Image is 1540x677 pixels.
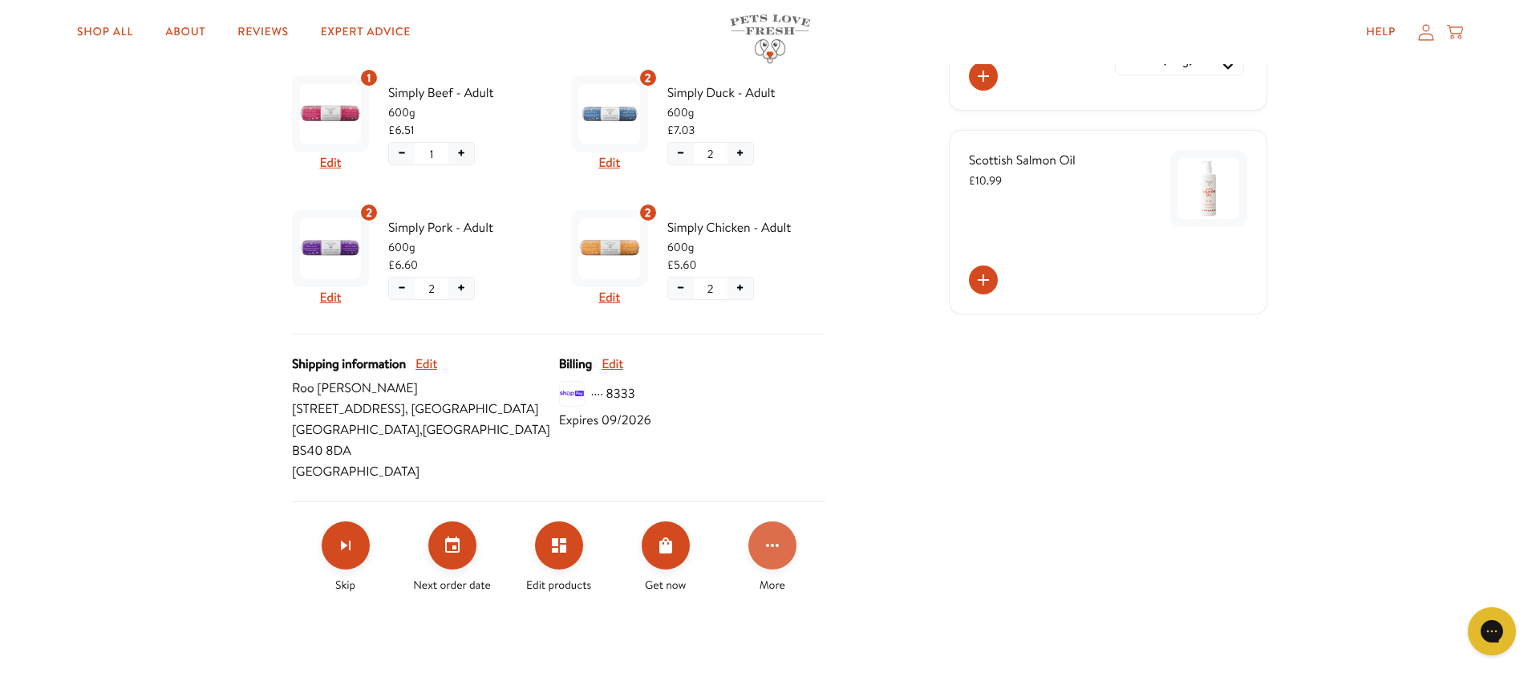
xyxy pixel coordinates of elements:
div: Subscription product: Simply Chicken - Adult [571,204,826,314]
span: 600g [388,103,547,121]
button: Increase quantity [727,278,753,299]
span: Simply Duck - Adult [667,83,826,103]
iframe: Gorgias live chat messenger [1460,602,1524,661]
button: Skip subscription [322,521,370,570]
button: Decrease quantity [668,278,694,299]
button: Decrease quantity [389,278,415,299]
span: More [760,576,785,594]
span: [STREET_ADDRESS] , [GEOGRAPHIC_DATA] [292,399,559,420]
span: £6.51 [388,121,415,139]
span: Simply Beef - Adult [388,83,547,103]
button: Click for more options [748,521,796,570]
button: Edit [598,152,620,173]
button: Edit [598,287,620,308]
a: Help [1353,16,1408,48]
span: Get now [645,576,686,594]
button: Edit [320,152,342,173]
div: 1 units of item: Simply Beef - Adult [359,68,379,87]
a: About [152,16,218,48]
span: Expires 09/2026 [559,410,651,431]
img: Scottish Salmon Oil [1178,158,1239,219]
span: Next order date [413,576,491,594]
img: Simply Pork - Adult [300,218,361,279]
img: Simply Chicken - Adult [579,218,640,279]
button: Set your next order date [428,521,476,570]
span: 1 [367,69,371,87]
button: Increase quantity [448,143,474,164]
span: £6.60 [388,256,418,274]
div: Subscription product: Simply Pork - Adult [292,204,547,314]
span: 2 [707,145,714,163]
button: Increase quantity [727,143,753,164]
span: 2 [645,69,651,87]
div: Make changes for subscription [292,521,825,594]
span: Simply Chicken - Adult [667,217,826,238]
span: Simply Pork - Adult [388,217,547,238]
span: Skip [335,576,355,594]
span: 2 [707,280,714,298]
img: Simply Beef - Adult [300,83,361,144]
span: 1 [430,145,434,163]
span: 2 [428,280,435,298]
button: Edit products [535,521,583,570]
button: Edit [320,287,342,308]
span: 2 [645,204,651,221]
span: Scottish Salmon Oil [969,152,1076,169]
div: 2 units of item: Simply Pork - Adult [359,203,379,222]
span: £10.99 [969,172,1002,189]
a: Shop All [64,16,146,48]
span: £5.60 [667,256,697,274]
div: Subscription product: Simply Beef - Adult [292,69,547,180]
button: Edit [602,354,623,375]
div: 2 units of item: Simply Chicken - Adult [638,203,658,222]
img: svg%3E [559,381,585,407]
span: Roo [PERSON_NAME] [292,378,559,399]
span: Edit products [526,576,591,594]
button: Order Now [642,521,690,570]
span: 600g [667,238,826,256]
span: £7.03 [667,121,695,139]
span: [GEOGRAPHIC_DATA] , [GEOGRAPHIC_DATA] BS40 8DA [292,420,559,461]
div: 2 units of item: Simply Duck - Adult [638,68,658,87]
img: Pets Love Fresh [730,14,810,63]
span: Billing [559,354,592,375]
img: Simply Duck - Adult [579,83,640,144]
button: Increase quantity [448,278,474,299]
span: ···· 8333 [591,383,635,404]
a: Expert Advice [308,16,423,48]
button: Decrease quantity [389,143,415,164]
span: [GEOGRAPHIC_DATA] [292,461,559,482]
span: 600g [667,103,826,121]
button: Edit [415,354,437,375]
div: Subscription product: Simply Duck - Adult [571,69,826,180]
span: 600g [388,238,547,256]
span: 2 [366,204,372,221]
button: Decrease quantity [668,143,694,164]
a: Reviews [225,16,301,48]
span: Shipping information [292,354,406,375]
